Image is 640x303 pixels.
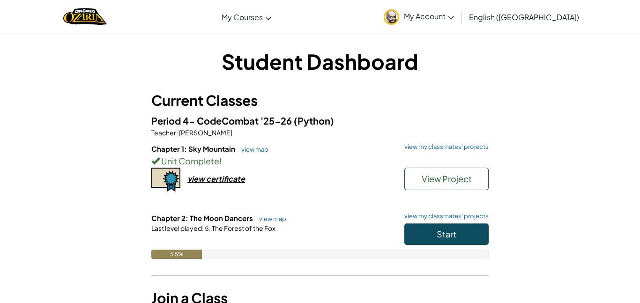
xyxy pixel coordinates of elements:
span: Unit Complete [160,155,219,166]
span: Chapter 2: The Moon Dancers [151,214,254,222]
h1: Student Dashboard [151,47,489,76]
span: English ([GEOGRAPHIC_DATA]) [469,12,579,22]
img: avatar [384,9,399,25]
h3: Current Classes [151,90,489,111]
a: view map [254,215,286,222]
img: Home [63,7,107,26]
span: View Project [422,173,472,184]
a: view my classmates' projects [400,144,489,150]
span: Teacher [151,128,176,137]
span: The Forest of the Fox [211,224,275,232]
a: My Courses [217,4,276,30]
span: [PERSON_NAME] [178,128,232,137]
img: certificate-icon.png [151,168,180,192]
button: Start [404,223,489,245]
span: My Account [404,11,454,21]
span: : [202,224,204,232]
span: ! [219,155,222,166]
span: My Courses [222,12,263,22]
a: view my classmates' projects [400,213,489,219]
a: Ozaria by CodeCombat logo [63,7,107,26]
button: View Project [404,168,489,190]
div: 5.5% [151,250,202,259]
span: Period 4- CodeCombat '25-26 [151,115,294,126]
a: English ([GEOGRAPHIC_DATA]) [464,4,584,30]
a: view certificate [151,174,245,184]
span: Chapter 1: Sky Mountain [151,144,237,153]
span: Start [437,229,456,239]
span: Last level played [151,224,202,232]
span: : [176,128,178,137]
div: view certificate [187,174,245,184]
span: (Python) [294,115,334,126]
span: 5. [204,224,211,232]
a: My Account [379,2,459,31]
a: view map [237,146,268,153]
